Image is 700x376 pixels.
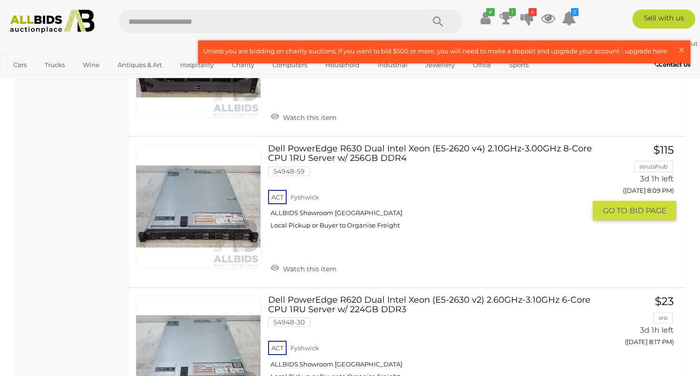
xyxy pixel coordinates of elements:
[268,261,339,275] a: Watch this item
[371,57,414,73] a: Industrial
[654,59,693,70] a: Contact Us
[667,40,669,47] span: |
[653,143,674,157] span: $115
[520,10,534,27] a: 4
[280,113,337,122] span: Watch this item
[655,295,674,308] span: $23
[509,8,516,16] i: 1
[571,8,579,16] i: 2
[600,144,676,221] a: $115 souzahub 3d 1h left ([DATE] 8:09 PM) GO TOBID PAGE
[111,57,168,73] a: Antiques & Art
[632,10,695,29] a: Sell with us
[414,10,462,33] button: Search
[630,206,667,216] span: BID PAGE
[529,8,537,16] i: 4
[226,57,260,73] a: Charity
[593,201,676,220] button: GO TOBID PAGE
[419,57,461,73] a: Jewellery
[562,10,576,27] a: 2
[5,10,100,33] img: Allbids.com.au
[677,40,686,59] span: ×
[638,40,667,47] a: nreese
[266,57,313,73] a: Computers
[275,144,586,237] a: Dell PowerEdge R630 Dual Intel Xeon (E5-2620 v4) 2.10GHz-3.00GHz 8-Core CPU 1RU Server w/ 256GB D...
[467,57,497,73] a: Office
[478,10,492,27] a: ✔
[280,265,337,273] span: Watch this item
[174,57,220,73] a: Hospitality
[77,57,106,73] a: Wine
[268,109,339,124] a: Watch this item
[503,57,535,73] a: Sports
[486,8,495,16] i: ✔
[654,61,690,68] b: Contact Us
[7,57,33,73] a: Cars
[638,40,665,47] strong: nreese
[39,57,71,73] a: Trucks
[670,40,698,47] a: Sign Out
[603,206,630,216] span: GO TO
[319,57,366,73] a: Household
[7,73,87,89] a: [GEOGRAPHIC_DATA]
[600,296,676,351] a: $23 xro 3d 1h left ([DATE] 8:17 PM)
[499,10,513,27] a: 1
